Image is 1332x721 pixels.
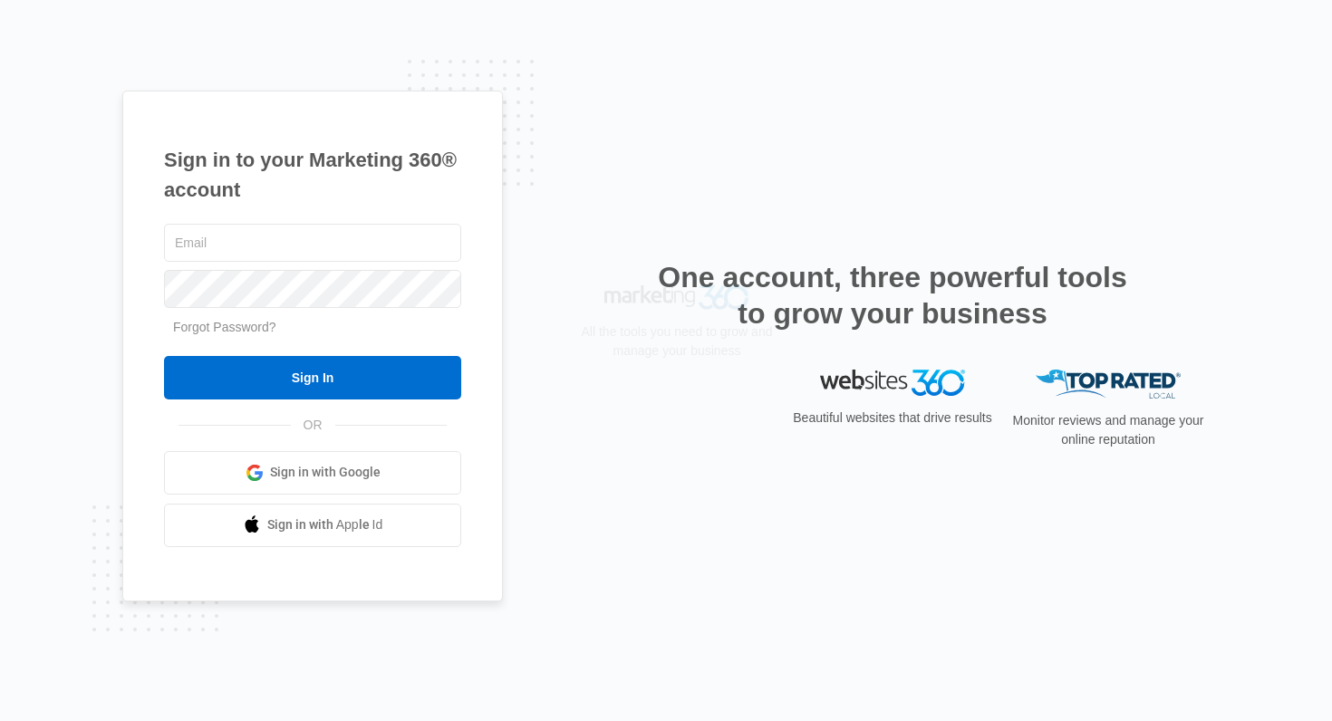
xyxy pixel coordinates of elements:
a: Sign in with Apple Id [164,504,461,547]
img: Top Rated Local [1036,370,1181,399]
h1: Sign in to your Marketing 360® account [164,145,461,205]
img: Marketing 360 [604,370,749,395]
span: Sign in with Apple Id [267,515,383,534]
h2: One account, three powerful tools to grow your business [652,259,1133,332]
input: Email [164,224,461,262]
p: Monitor reviews and manage your online reputation [1007,411,1210,449]
p: Beautiful websites that drive results [791,409,994,428]
a: Sign in with Google [164,451,461,495]
span: Sign in with Google [270,463,381,482]
p: All the tools you need to grow and manage your business [575,407,778,445]
img: Websites 360 [820,370,965,396]
input: Sign In [164,356,461,399]
span: OR [291,416,335,435]
a: Forgot Password? [173,320,276,334]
